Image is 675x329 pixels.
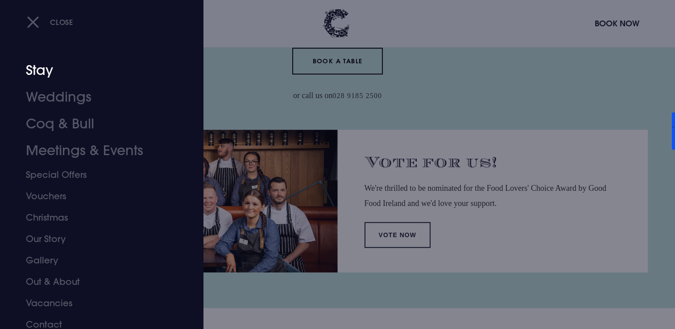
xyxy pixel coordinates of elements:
span: Close [50,17,73,27]
a: Special Offers [26,164,167,185]
button: Close [27,13,73,31]
a: Coq & Bull [26,111,167,137]
a: Christmas [26,207,167,228]
a: Out & About [26,271,167,292]
a: Vacancies [26,292,167,314]
a: Stay [26,57,167,84]
a: Meetings & Events [26,137,167,164]
a: Vouchers [26,185,167,207]
a: Weddings [26,84,167,111]
a: Our Story [26,228,167,250]
a: Gallery [26,250,167,271]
